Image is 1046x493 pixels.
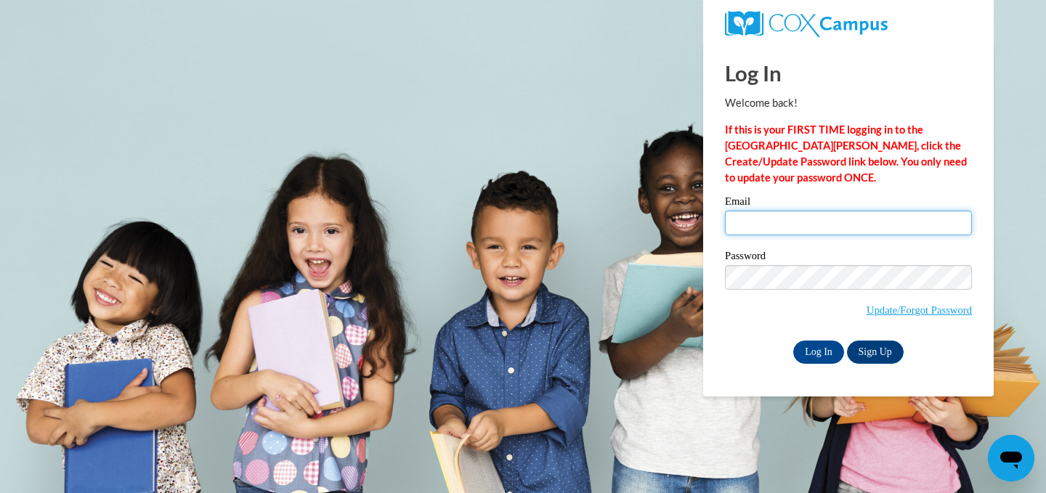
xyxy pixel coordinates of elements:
[725,95,972,111] p: Welcome back!
[725,11,972,37] a: COX Campus
[847,341,904,364] a: Sign Up
[725,196,972,211] label: Email
[793,341,844,364] input: Log In
[988,435,1034,481] iframe: Button to launch messaging window
[867,304,972,316] a: Update/Forgot Password
[725,123,967,184] strong: If this is your FIRST TIME logging in to the [GEOGRAPHIC_DATA][PERSON_NAME], click the Create/Upd...
[725,58,972,88] h1: Log In
[725,11,888,37] img: COX Campus
[725,250,972,265] label: Password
